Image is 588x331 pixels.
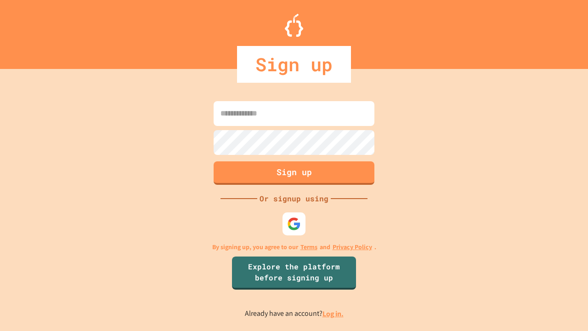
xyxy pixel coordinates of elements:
[322,309,344,319] a: Log in.
[300,242,317,252] a: Terms
[257,193,331,204] div: Or signup using
[214,161,374,185] button: Sign up
[549,294,579,322] iframe: chat widget
[512,254,579,293] iframe: chat widget
[245,308,344,320] p: Already have an account?
[333,242,372,252] a: Privacy Policy
[232,257,356,290] a: Explore the platform before signing up
[285,14,303,37] img: Logo.svg
[212,242,376,252] p: By signing up, you agree to our and .
[287,217,301,231] img: google-icon.svg
[237,46,351,83] div: Sign up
